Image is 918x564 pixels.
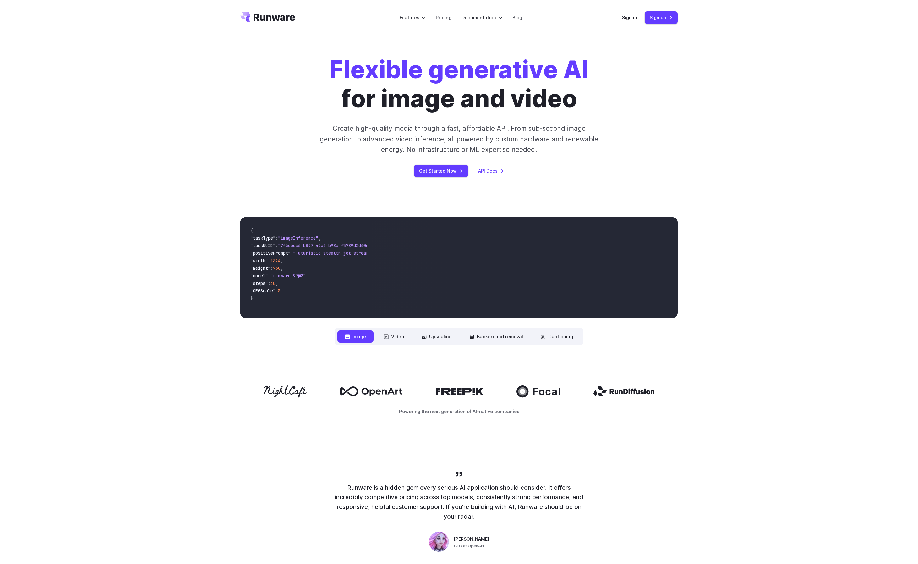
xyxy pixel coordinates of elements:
span: , [276,280,278,286]
span: , [281,258,283,263]
p: Powering the next generation of AI-native companies [240,408,678,415]
label: Features [400,14,426,21]
h1: for image and video [329,55,589,113]
span: "width" [250,258,268,263]
span: [PERSON_NAME] [454,536,489,543]
span: 768 [273,265,281,271]
span: , [281,265,283,271]
span: "7f3ebcb6-b897-49e1-b98c-f5789d2d40d7" [278,243,374,248]
span: "height" [250,265,270,271]
span: : [276,288,278,294]
span: : [291,250,293,256]
span: "Futuristic stealth jet streaking through a neon-lit cityscape with glowing purple exhaust" [293,250,522,256]
span: CEO at OpenArt [454,543,484,549]
span: "taskType" [250,235,276,241]
span: : [268,273,270,279]
span: "steps" [250,280,268,286]
label: Documentation [462,14,502,21]
a: Go to / [240,12,295,22]
span: : [270,265,273,271]
span: : [268,280,270,286]
a: API Docs [478,167,504,174]
span: , [306,273,308,279]
span: "taskUUID" [250,243,276,248]
strong: Flexible generative AI [329,55,589,84]
a: Blog [512,14,522,21]
span: "positivePrompt" [250,250,291,256]
span: { [250,228,253,233]
span: 1344 [270,258,281,263]
a: Sign in [622,14,637,21]
span: : [268,258,270,263]
a: Get Started Now [414,165,468,177]
span: "model" [250,273,268,279]
button: Video [376,330,412,343]
span: 40 [270,280,276,286]
button: Captioning [533,330,581,343]
img: Person [429,532,449,552]
a: Sign up [645,11,678,24]
span: "runware:97@2" [270,273,306,279]
span: "imageInference" [278,235,318,241]
button: Background removal [462,330,531,343]
span: : [276,243,278,248]
span: "CFGScale" [250,288,276,294]
button: Upscaling [414,330,459,343]
span: : [276,235,278,241]
p: Create high-quality media through a fast, affordable API. From sub-second image generation to adv... [319,123,599,155]
a: Pricing [436,14,451,21]
p: Runware is a hidden gem every serious AI application should consider. It offers incredibly compet... [333,483,585,522]
span: 5 [278,288,281,294]
span: , [318,235,321,241]
button: Image [337,330,374,343]
span: } [250,296,253,301]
